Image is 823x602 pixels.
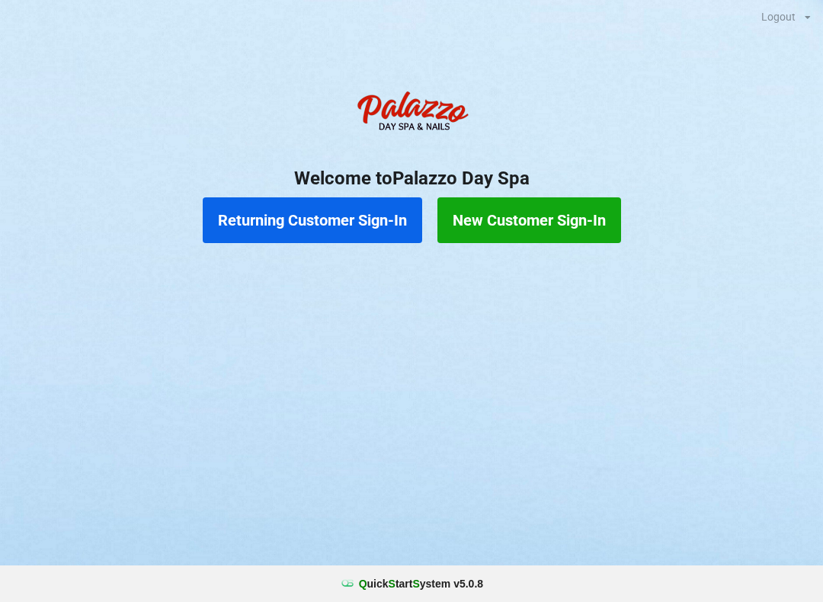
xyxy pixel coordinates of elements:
[340,576,355,591] img: favicon.ico
[359,578,367,590] span: Q
[203,197,422,243] button: Returning Customer Sign-In
[412,578,419,590] span: S
[761,11,796,22] div: Logout
[351,83,472,144] img: PalazzoDaySpaNails-Logo.png
[359,576,483,591] b: uick tart ystem v 5.0.8
[389,578,395,590] span: S
[437,197,621,243] button: New Customer Sign-In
